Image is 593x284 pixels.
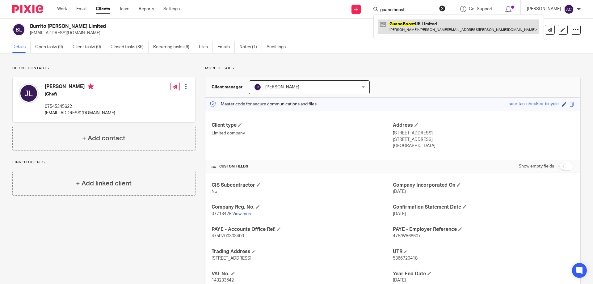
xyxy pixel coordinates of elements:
[212,248,393,255] h4: Trading Address
[45,83,115,91] h4: [PERSON_NAME]
[45,104,115,110] p: 07545345622
[564,4,574,14] img: svg%3E
[212,278,234,282] span: 143233642
[380,7,435,13] input: Search
[205,66,581,71] p: More details
[12,23,25,36] img: svg%3E
[12,160,196,165] p: Linked clients
[212,182,393,189] h4: CIS Subcontractor
[393,212,406,216] span: [DATE]
[163,6,180,12] a: Settings
[393,130,574,136] p: [STREET_ADDRESS],
[393,256,418,261] span: 5366720418
[393,271,574,277] h4: Year End Date
[393,278,406,282] span: [DATE]
[76,179,132,188] h4: + Add linked client
[45,91,115,97] h5: (Chef)
[111,41,149,53] a: Closed tasks (36)
[153,41,194,53] a: Recurring tasks (6)
[254,83,261,91] img: svg%3E
[210,101,317,107] p: Master code for secure communications and files
[30,23,403,30] h2: Burrito [PERSON_NAME] Limited
[82,134,125,143] h4: + Add contact
[393,182,574,189] h4: Company Incorporated On
[393,137,574,143] p: [STREET_ADDRESS]
[239,41,262,53] a: Notes (1)
[12,66,196,71] p: Client contacts
[212,122,393,129] h4: Client type
[519,163,554,169] label: Show empty fields
[57,6,67,12] a: Work
[212,164,393,169] h4: CUSTOM FIELDS
[119,6,129,12] a: Team
[212,212,231,216] span: 07713428
[469,7,493,11] span: Get Support
[393,226,574,233] h4: PAYE - Employer Reference
[73,41,106,53] a: Client tasks (0)
[139,6,154,12] a: Reports
[439,5,445,11] button: Clear
[217,41,235,53] a: Emails
[509,101,559,108] div: sour-tan-checked-bicycle
[267,41,290,53] a: Audit logs
[12,41,31,53] a: Details
[212,84,243,90] h3: Client manager
[76,6,86,12] a: Email
[96,6,110,12] a: Clients
[45,110,115,116] p: [EMAIL_ADDRESS][DOMAIN_NAME]
[212,256,251,261] span: [STREET_ADDRESS]
[212,189,217,194] span: No
[393,143,574,149] p: [GEOGRAPHIC_DATA]
[30,30,497,36] p: [EMAIL_ADDRESS][DOMAIN_NAME]
[212,234,244,238] span: 475PZ00303400
[393,204,574,210] h4: Confirmation Statement Date
[12,5,43,13] img: Pixie
[35,41,68,53] a: Open tasks (9)
[265,85,299,89] span: [PERSON_NAME]
[393,189,406,194] span: [DATE]
[212,226,393,233] h4: PAYE - Accounts Office Ref.
[199,41,213,53] a: Files
[393,248,574,255] h4: UTR
[212,130,393,136] p: Limited company
[393,122,574,129] h4: Address
[88,83,94,90] i: Primary
[212,271,393,277] h4: VAT No.
[232,212,253,216] a: View more
[212,204,393,210] h4: Company Reg. No.
[19,83,39,103] img: svg%3E
[393,234,421,238] span: 475/WA68607
[527,6,561,12] p: [PERSON_NAME]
